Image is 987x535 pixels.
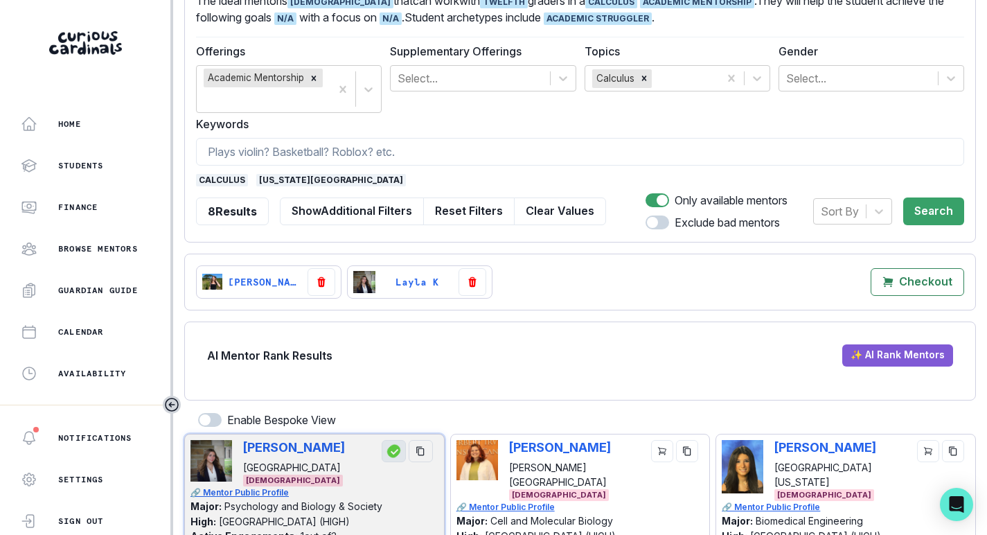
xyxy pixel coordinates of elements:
[675,192,788,209] p: Only available mentors
[196,116,956,132] label: Keywords
[280,198,424,225] button: ShowAdditional Filters
[637,69,652,87] div: Remove Calculus
[190,440,232,482] img: Picture of Layla Kaiden
[423,198,515,225] button: Reset Filters
[202,274,222,290] img: Picture of Olivia McAllister-Nevins
[514,198,606,225] button: Clear Values
[722,501,971,514] a: 🔗 Mentor Public Profile
[196,174,248,186] span: calculus
[456,515,488,527] p: Major:
[722,515,753,527] p: Major:
[675,214,780,231] p: Exclude bad mentors
[190,500,222,512] p: Major:
[196,43,373,60] label: Offerings
[490,515,613,527] p: Cell and Molecular Biology
[390,43,567,60] label: Supplementary Offerings
[308,268,335,296] button: Button to remove Olivia McAllister-Nevins from selection
[190,516,216,527] p: High:
[402,10,652,24] p: . Student archetypes include
[756,515,863,527] p: Biomedical Engineering
[58,432,132,444] p: Notifications
[585,43,762,60] label: Topics
[58,243,138,254] p: Browse Mentors
[243,460,345,475] p: [GEOGRAPHIC_DATA]
[903,198,964,225] button: Search
[256,174,406,186] span: [US_STATE][GEOGRAPHIC_DATA]
[228,277,302,288] p: [PERSON_NAME]
[842,344,953,367] button: ✨ AI Rank Mentors
[779,43,956,60] label: Gender
[871,268,964,296] button: Checkout with [object Object],[object Object] mentors
[58,285,138,296] p: Guardian Guide
[58,119,81,130] p: Home
[58,326,104,337] p: Calendar
[774,460,912,489] p: [GEOGRAPHIC_DATA][US_STATE]
[459,268,486,296] button: Button to remove Layla Kaiden from selection
[58,368,126,379] p: Availability
[774,440,889,455] p: [PERSON_NAME]
[940,488,973,521] div: Open Intercom Messenger
[219,516,350,527] p: [GEOGRAPHIC_DATA] (HIGH)
[243,475,343,486] span: [DEMOGRAPHIC_DATA]
[207,347,332,364] p: AI Mentor Rank Results
[190,486,440,499] a: 🔗 Mentor Public Profile
[509,440,623,455] p: [PERSON_NAME]
[456,440,498,480] img: Picture of Chloe Paolucci
[409,440,433,462] button: copy
[509,489,609,501] span: [DEMOGRAPHIC_DATA]
[942,440,964,462] button: copy
[196,138,964,166] input: Plays violin? Basketball? Roblox? etc.
[306,69,321,87] div: Remove Academic Mentorship
[917,440,939,462] button: cart
[676,440,698,462] button: copy
[774,489,874,501] span: [DEMOGRAPHIC_DATA]
[49,31,122,55] img: Curious Cardinals Logo
[58,516,104,527] p: Sign Out
[899,275,952,288] p: Checkout
[544,12,652,25] span: Academic Struggler
[208,203,257,220] p: 8 Results
[163,396,181,414] button: Toggle sidebar
[380,12,402,25] span: N/A
[274,12,296,25] span: N/A
[227,412,336,428] p: Enable Bespoke View
[509,460,646,489] p: [PERSON_NAME][GEOGRAPHIC_DATA]
[592,69,637,87] div: Calculus
[58,160,104,171] p: Students
[353,271,375,293] img: Picture of Layla Kaiden
[58,474,104,485] p: Settings
[243,440,345,455] p: [PERSON_NAME]
[382,440,406,462] button: cart
[456,501,706,514] a: 🔗 Mentor Public Profile
[722,440,763,493] img: Picture of Sophia Raziel
[651,440,673,462] button: cart
[204,69,306,87] div: Academic Mentorship
[395,277,439,288] p: Layla K
[224,500,382,512] p: Psychology and Biology & Society
[58,202,98,213] p: Finance
[296,10,402,24] p: with a focus on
